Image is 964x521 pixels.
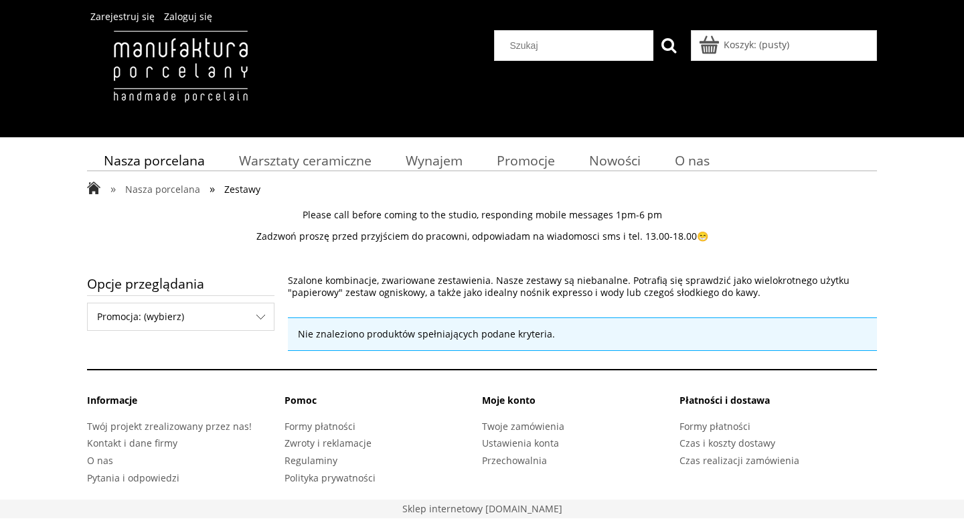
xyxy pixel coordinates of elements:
[675,151,710,169] span: O nas
[210,181,215,196] span: »
[482,420,564,433] a: Twoje zamówienia
[402,502,562,515] a: Sklep internetowy [DOMAIN_NAME]
[572,147,658,173] a: Nowości
[285,437,372,449] a: Zwroty i reklamacje
[285,454,337,467] a: Regulaminy
[679,420,750,433] a: Formy płatności
[285,394,482,417] li: Pomoc
[87,394,285,417] li: Informacje
[658,147,727,173] a: O nas
[724,38,756,51] span: Koszyk:
[298,328,867,340] p: Nie znaleziono produktów spełniających podane kryteria.
[679,454,799,467] a: Czas realizacji zamówienia
[87,209,877,221] p: Please call before coming to the studio, responding mobile messages 1pm-6 pm
[497,151,555,169] span: Promocje
[482,394,679,417] li: Moje konto
[110,181,116,196] span: »
[87,471,179,484] a: Pytania i odpowiedzi
[285,420,355,433] a: Formy płatności
[90,10,155,23] a: Zarejestruj się
[288,275,877,299] p: Szalone kombinacje, zwariowane zestawienia. Nasze zestawy są niebanalne. Potrafią się sprawdzić j...
[87,420,252,433] a: Twój projekt zrealizowany przez nas!
[88,303,274,330] span: Promocja: (wybierz)
[87,303,274,331] div: Filtruj
[653,30,684,61] button: Szukaj
[104,151,205,169] span: Nasza porcelana
[87,454,113,467] a: O nas
[389,147,480,173] a: Wynajem
[480,147,572,173] a: Promocje
[482,437,559,449] a: Ustawienia konta
[406,151,463,169] span: Wynajem
[589,151,641,169] span: Nowości
[125,183,200,196] span: Nasza porcelana
[222,147,389,173] a: Warsztaty ceramiczne
[679,394,877,417] li: Płatności i dostawa
[87,30,274,131] img: Manufaktura Porcelany
[87,230,877,242] p: Zadzwoń proszę przed przyjściem do pracowni, odpowiadam na wiadomosci sms i tel. 13.00-18.00😁
[164,10,212,23] a: Zaloguj się
[285,471,376,484] a: Polityka prywatności
[87,147,222,173] a: Nasza porcelana
[701,38,789,51] a: Produkty w koszyku 0. Przejdź do koszyka
[239,151,372,169] span: Warsztaty ceramiczne
[500,31,654,60] input: Szukaj w sklepie
[759,38,789,51] b: (pusty)
[679,437,775,449] a: Czas i koszty dostawy
[87,437,177,449] a: Kontakt i dane firmy
[224,183,260,196] span: Zestawy
[110,183,200,196] a: » Nasza porcelana
[482,454,547,467] a: Przechowalnia
[87,272,274,295] span: Opcje przeglądania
